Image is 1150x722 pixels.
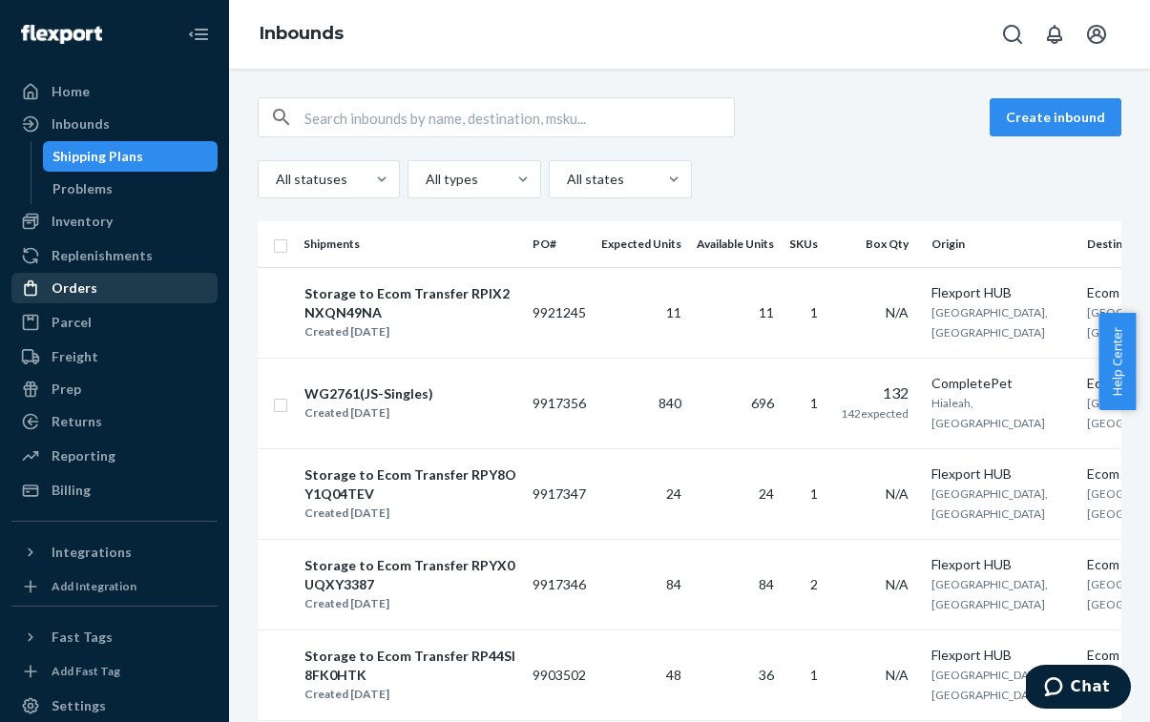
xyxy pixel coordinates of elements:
[931,555,1072,574] div: Flexport HUB
[52,246,153,265] div: Replenishments
[43,141,219,172] a: Shipping Plans
[886,304,909,320] span: N/A
[931,486,1048,521] span: [GEOGRAPHIC_DATA], [GEOGRAPHIC_DATA]
[11,273,218,303] a: Orders
[666,485,681,502] span: 24
[931,464,1072,484] div: Flexport HUB
[931,396,1045,430] span: Hialeah, [GEOGRAPHIC_DATA]
[759,485,774,502] span: 24
[11,307,218,338] a: Parcel
[565,170,567,189] input: All states
[52,212,113,231] div: Inventory
[52,380,81,399] div: Prep
[52,114,110,134] div: Inbounds
[525,358,594,448] td: 9917356
[782,221,833,267] th: SKUs
[759,576,774,592] span: 84
[11,374,218,404] a: Prep
[304,403,433,423] div: Created [DATE]
[11,441,218,471] a: Reporting
[886,667,909,683] span: N/A
[304,384,433,403] div: WG2761(JS-Singles)
[52,147,143,166] div: Shipping Plans
[810,304,818,320] span: 1
[304,465,516,504] div: Storage to Ecom Transfer RPY8OY1Q04TEV
[810,395,818,411] span: 1
[11,109,218,139] a: Inbounds
[424,170,426,189] input: All types
[759,304,774,320] span: 11
[11,575,218,598] a: Add Integration
[525,267,594,358] td: 9921245
[841,406,909,421] span: 142 expected
[11,206,218,237] a: Inventory
[594,221,689,267] th: Expected Units
[666,304,681,320] span: 11
[179,15,218,53] button: Close Navigation
[525,539,594,629] td: 9917346
[886,576,909,592] span: N/A
[52,412,102,431] div: Returns
[304,594,516,613] div: Created [DATE]
[11,475,218,505] a: Billing
[52,628,113,647] div: Fast Tags
[11,406,218,437] a: Returns
[931,577,1048,611] span: [GEOGRAPHIC_DATA], [GEOGRAPHIC_DATA]
[304,322,516,341] div: Created [DATE]
[304,647,516,685] div: Storage to Ecom Transfer RP44SI8FK0HTK
[21,25,102,44] img: Flexport logo
[931,668,1048,702] span: [GEOGRAPHIC_DATA], [GEOGRAPHIC_DATA]
[666,576,681,592] span: 84
[11,240,218,271] a: Replenishments
[52,313,92,332] div: Parcel
[52,481,91,500] div: Billing
[11,660,218,683] a: Add Fast Tag
[11,537,218,567] button: Integrations
[886,485,909,502] span: N/A
[52,446,115,465] div: Reporting
[52,278,97,298] div: Orders
[1077,15,1116,53] button: Open account menu
[1026,665,1131,712] iframe: Opens a widget where you can chat to one of our agents
[1098,313,1136,410] button: Help Center
[11,341,218,372] a: Freight
[931,283,1072,302] div: Flexport HUB
[52,578,136,594] div: Add Integration
[304,556,516,594] div: Storage to Ecom Transfer RPYX0UQXY3387
[924,221,1079,267] th: Origin
[11,622,218,652] button: Fast Tags
[751,395,774,411] span: 696
[810,667,818,683] span: 1
[43,174,219,204] a: Problems
[296,221,525,267] th: Shipments
[525,448,594,539] td: 9917347
[931,646,1072,665] div: Flexport HUB
[304,504,516,523] div: Created [DATE]
[659,395,681,411] span: 840
[52,663,120,679] div: Add Fast Tag
[11,76,218,107] a: Home
[841,382,909,404] div: 132
[931,374,1072,393] div: CompletePet
[833,221,924,267] th: Box Qty
[990,98,1121,136] button: Create inbound
[52,179,113,198] div: Problems
[52,696,106,715] div: Settings
[666,667,681,683] span: 48
[52,543,132,562] div: Integrations
[274,170,276,189] input: All statuses
[810,485,818,502] span: 1
[1035,15,1074,53] button: Open notifications
[52,82,90,101] div: Home
[810,576,818,592] span: 2
[931,305,1048,340] span: [GEOGRAPHIC_DATA], [GEOGRAPHIC_DATA]
[260,23,344,44] a: Inbounds
[304,98,734,136] input: Search inbounds by name, destination, msku...
[689,221,782,267] th: Available Units
[993,15,1032,53] button: Open Search Box
[11,691,218,721] a: Settings
[304,284,516,322] div: Storage to Ecom Transfer RPIX2NXQN49NA
[304,685,516,704] div: Created [DATE]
